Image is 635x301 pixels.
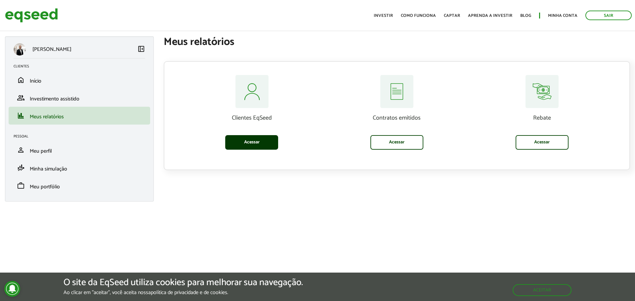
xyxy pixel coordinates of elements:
span: Meu perfil [30,147,52,156]
a: política de privacidade e de cookies [151,290,227,295]
a: Acessar [516,135,569,150]
a: Como funciona [401,14,436,18]
li: Meu perfil [9,141,150,159]
img: relatorios-assessor-clientes.svg [235,75,269,108]
a: homeInício [14,76,145,84]
li: Minha simulação [9,159,150,177]
p: [PERSON_NAME] [32,46,71,53]
span: finance [17,112,25,120]
p: Rebate [474,115,610,122]
span: Investimento assistido [30,94,79,103]
span: work [17,182,25,190]
li: Meus relatórios [9,107,150,125]
a: personMeu perfil [14,146,145,154]
a: Acessar [370,135,423,150]
span: Meus relatórios [30,112,64,121]
img: relatorios-assessor-contratos.svg [380,75,413,108]
h2: Clientes [14,64,150,68]
a: finance_modeMinha simulação [14,164,145,172]
a: Investir [374,14,393,18]
span: home [17,76,25,84]
span: Minha simulação [30,165,67,173]
a: Aprenda a investir [468,14,512,18]
a: Blog [520,14,531,18]
button: Aceitar [513,284,571,296]
span: group [17,94,25,102]
h1: Meus relatórios [164,36,630,48]
img: relatorios-assessor-rebate.svg [525,75,559,108]
a: financeMeus relatórios [14,112,145,120]
h2: Pessoal [14,134,150,138]
span: Início [30,77,41,86]
img: EqSeed [5,7,58,24]
li: Investimento assistido [9,89,150,107]
a: groupInvestimento assistido [14,94,145,102]
p: Ao clicar em "aceitar", você aceita nossa . [63,289,303,296]
span: Meu portfólio [30,182,60,191]
a: Minha conta [548,14,577,18]
a: Colapsar menu [137,45,145,54]
p: Contratos emitidos [329,115,465,122]
span: person [17,146,25,154]
h5: O site da EqSeed utiliza cookies para melhorar sua navegação. [63,278,303,288]
a: Acessar [225,135,278,150]
a: Captar [444,14,460,18]
p: Clientes EqSeed [184,115,319,122]
span: left_panel_close [137,45,145,53]
li: Meu portfólio [9,177,150,195]
a: Sair [585,11,632,20]
li: Início [9,71,150,89]
a: workMeu portfólio [14,182,145,190]
span: finance_mode [17,164,25,172]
